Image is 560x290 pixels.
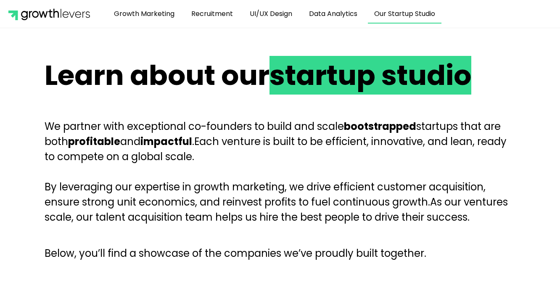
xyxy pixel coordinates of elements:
span: and [120,134,140,148]
span: . [192,134,194,148]
span: Below, you’ll find a showcase of the companies we’ve proudly built together. [45,246,426,260]
a: Our Startup Studio [368,4,441,24]
a: Growth Marketing [108,4,181,24]
b: impactful [140,134,192,148]
p: Each venture is built to be efficient, innovative, and lean, ready to compete on a global scale. ... [45,119,515,225]
a: UI/UX Design [243,4,298,24]
b: profitable [68,134,120,148]
h2: Learn about our [45,58,515,94]
span: startup studio [269,56,471,95]
a: Recruitment [185,4,239,24]
a: Data Analytics [303,4,364,24]
span: By leveraging our expertise in growth marketing, we drive efficient customer acquisition, ensure ... [45,180,486,209]
b: bootstrapped [344,119,416,133]
nav: Menu [90,4,459,24]
span: We partner with exceptional co-founders to build and scale startups that are both [45,119,501,148]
